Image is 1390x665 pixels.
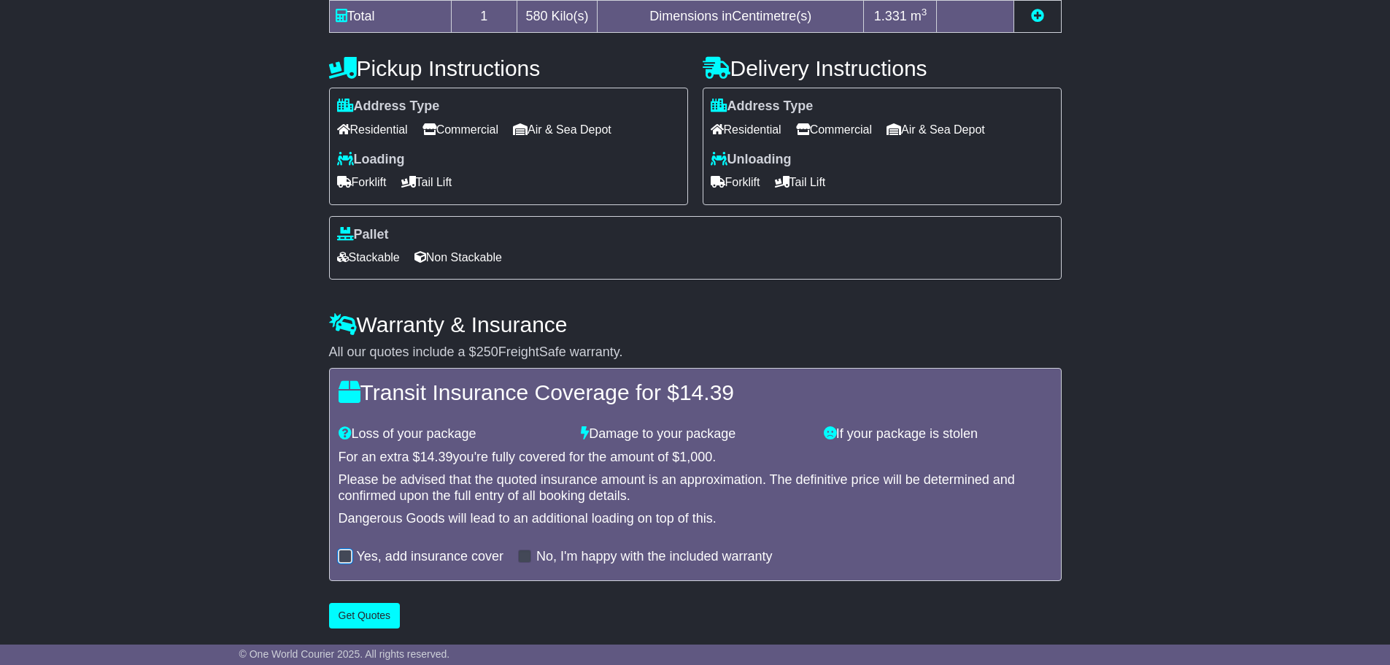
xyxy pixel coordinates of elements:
div: All our quotes include a $ FreightSafe warranty. [329,345,1062,361]
td: Total [329,1,451,33]
div: For an extra $ you're fully covered for the amount of $ . [339,450,1052,466]
div: Please be advised that the quoted insurance amount is an approximation. The definitive price will... [339,472,1052,504]
div: If your package is stolen [816,426,1059,442]
div: Loss of your package [331,426,574,442]
h4: Warranty & Insurance [329,312,1062,337]
h4: Transit Insurance Coverage for $ [339,380,1052,404]
span: Air & Sea Depot [887,118,985,141]
span: Residential [337,118,408,141]
span: Commercial [422,118,498,141]
div: Dangerous Goods will lead to an additional loading on top of this. [339,511,1052,527]
label: No, I'm happy with the included warranty [536,549,773,565]
label: Address Type [337,99,440,115]
div: Damage to your package [574,426,816,442]
span: 1,000 [679,450,712,464]
td: Kilo(s) [517,1,598,33]
span: Stackable [337,246,400,269]
span: Residential [711,118,781,141]
span: Air & Sea Depot [513,118,611,141]
h4: Pickup Instructions [329,56,688,80]
span: Non Stackable [414,246,502,269]
button: Get Quotes [329,603,401,629]
span: Tail Lift [401,171,452,193]
td: 1 [451,1,517,33]
label: Pallet [337,227,389,243]
span: © One World Courier 2025. All rights reserved. [239,648,450,660]
span: Forklift [711,171,760,193]
span: 14.39 [679,380,734,404]
label: Loading [337,152,405,168]
span: Tail Lift [775,171,826,193]
h4: Delivery Instructions [703,56,1062,80]
span: Forklift [337,171,387,193]
span: 1.331 [874,9,907,23]
span: m [911,9,927,23]
span: 14.39 [420,450,453,464]
td: Dimensions in Centimetre(s) [598,1,864,33]
span: Commercial [796,118,872,141]
sup: 3 [922,7,927,18]
label: Address Type [711,99,814,115]
span: 580 [526,9,548,23]
label: Yes, add insurance cover [357,549,503,565]
a: Add new item [1031,9,1044,23]
label: Unloading [711,152,792,168]
span: 250 [476,345,498,359]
